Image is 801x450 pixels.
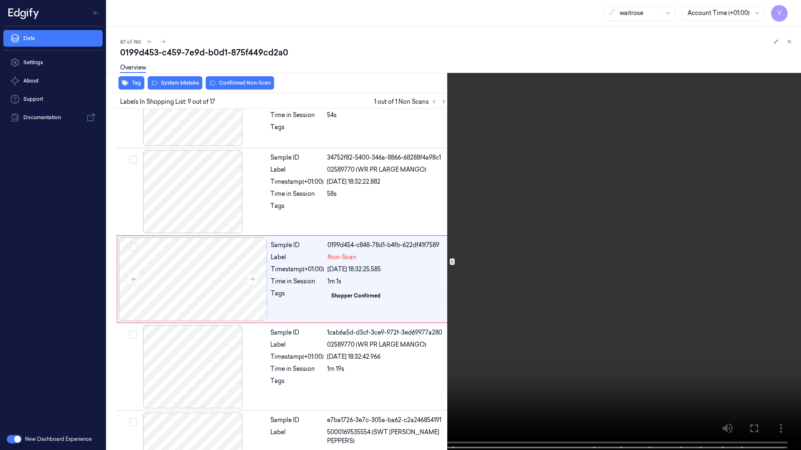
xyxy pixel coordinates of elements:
[270,352,324,361] div: Timestamp (+01:00)
[331,292,380,300] div: Shopper Confirmed
[270,416,324,425] div: Sample ID
[270,340,324,349] div: Label
[129,418,138,426] button: Select row
[327,328,447,337] div: 1cab6a5d-d3cf-3ce9-972f-3ed69977a280
[327,165,426,174] span: 02589770 (WR PR LARGE MANGO)
[327,111,447,120] div: 54s
[206,76,274,90] button: Confirmed Non-Scan
[129,330,138,339] button: Select row
[327,253,356,262] span: Non-Scan
[148,76,202,90] button: System Mistake
[270,328,324,337] div: Sample ID
[120,38,141,45] span: 87 of 740
[129,155,138,164] button: Select row
[270,165,324,174] div: Label
[270,153,324,162] div: Sample ID
[270,190,324,198] div: Time in Session
[270,365,324,373] div: Time in Session
[327,277,447,286] div: 1m 1s
[3,91,103,107] a: Support
[270,428,324,445] div: Label
[271,265,324,274] div: Timestamp (+01:00)
[3,72,103,89] button: About
[89,6,103,20] button: Toggle Navigation
[327,352,447,361] div: [DATE] 18:32:42.966
[327,365,447,373] div: 1m 19s
[130,243,138,251] button: Select row
[120,63,146,73] a: Overview
[271,289,324,302] div: Tags
[327,177,447,186] div: [DATE] 18:32:22.882
[327,428,447,445] span: 5000169535554 (SWT [PERSON_NAME] PEPPERS)
[271,241,324,250] div: Sample ID
[327,416,447,425] div: e7ba1726-3e7c-305a-ba62-c2a246854191
[120,47,794,58] div: 0199d453-c459-7e9d-b0d1-875f449cd2a0
[270,202,324,215] div: Tags
[270,111,324,120] div: Time in Session
[327,340,426,349] span: 02589770 (WR PR LARGE MANGO)
[118,76,144,90] button: Tag
[3,109,103,126] a: Documentation
[327,153,447,162] div: 34752f82-5400-346a-8866-68288f4a98c1
[3,54,103,71] a: Settings
[270,123,324,136] div: Tags
[270,177,324,186] div: Timestamp (+01:00)
[327,265,447,274] div: [DATE] 18:32:25.585
[271,253,324,262] div: Label
[270,377,324,390] div: Tags
[327,241,447,250] div: 0199d454-c848-78d1-b4fb-622df41f7589
[771,5,788,22] button: V
[120,97,215,106] span: Labels In Shopping List: 9 out of 17
[3,30,103,47] a: Data
[374,97,449,107] span: 1 out of 1 Non Scans
[271,277,324,286] div: Time in Session
[327,190,447,198] div: 58s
